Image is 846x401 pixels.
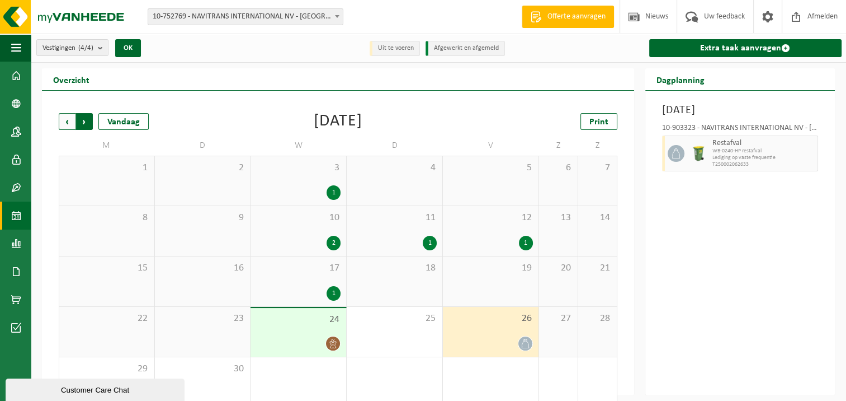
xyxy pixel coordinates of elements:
[545,11,608,22] span: Offerte aanvragen
[76,113,93,130] span: Volgende
[65,313,149,325] span: 22
[65,262,149,274] span: 15
[256,212,341,224] span: 10
[256,314,341,326] span: 24
[584,162,611,174] span: 7
[155,136,251,156] td: D
[59,113,75,130] span: Vorige
[65,363,149,375] span: 29
[584,313,611,325] span: 28
[65,212,149,224] span: 8
[545,212,572,224] span: 13
[36,39,108,56] button: Vestigingen(4/4)
[589,118,608,127] span: Print
[148,8,343,25] span: 10-752769 - NAVITRANS INTERNATIONAL NV - KORTRIJK
[443,136,539,156] td: V
[662,102,819,119] h3: [DATE]
[6,376,187,401] iframe: chat widget
[539,136,578,156] td: Z
[448,162,533,174] span: 5
[327,236,341,250] div: 2
[662,124,819,136] div: 10-903323 - NAVITRANS INTERNATIONAL NV - [GEOGRAPHIC_DATA]
[712,139,815,148] span: Restafval
[314,113,362,130] div: [DATE]
[578,136,617,156] td: Z
[352,262,437,274] span: 18
[522,6,614,28] a: Offerte aanvragen
[78,44,93,52] count: (4/4)
[160,363,245,375] span: 30
[160,313,245,325] span: 23
[519,236,533,250] div: 1
[352,162,437,174] span: 4
[115,39,141,57] button: OK
[327,185,341,200] div: 1
[256,162,341,174] span: 3
[584,212,611,224] span: 14
[42,68,101,90] h2: Overzicht
[649,39,842,57] a: Extra taak aanvragen
[251,136,347,156] td: W
[347,136,443,156] td: D
[160,212,245,224] span: 9
[256,262,341,274] span: 17
[712,161,815,168] span: T250002062633
[426,41,505,56] li: Afgewerkt en afgemeld
[448,212,533,224] span: 12
[160,262,245,274] span: 16
[370,41,420,56] li: Uit te voeren
[545,162,572,174] span: 6
[423,236,437,250] div: 1
[65,162,149,174] span: 1
[98,113,149,130] div: Vandaag
[690,145,707,162] img: WB-0240-HPE-GN-50
[712,155,815,161] span: Lediging op vaste frequentie
[327,286,341,301] div: 1
[148,9,343,25] span: 10-752769 - NAVITRANS INTERNATIONAL NV - KORTRIJK
[352,313,437,325] span: 25
[584,262,611,274] span: 21
[352,212,437,224] span: 11
[645,68,716,90] h2: Dagplanning
[59,136,155,156] td: M
[545,262,572,274] span: 20
[545,313,572,325] span: 27
[42,40,93,57] span: Vestigingen
[448,313,533,325] span: 26
[580,113,617,130] a: Print
[448,262,533,274] span: 19
[160,162,245,174] span: 2
[712,148,815,155] span: WB-0240-HP restafval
